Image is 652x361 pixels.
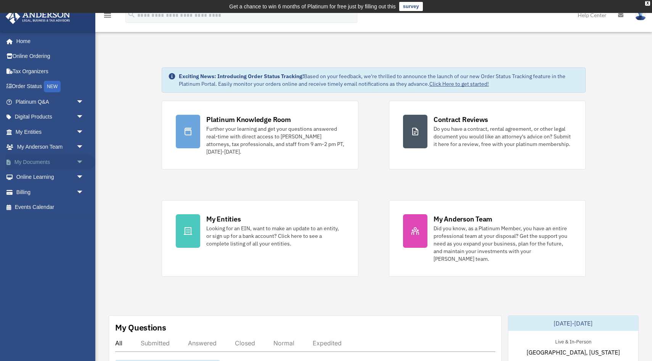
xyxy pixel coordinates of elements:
[5,200,95,215] a: Events Calendar
[389,200,586,277] a: My Anderson Team Did you know, as a Platinum Member, you have an entire professional team at your...
[188,339,217,347] div: Answered
[434,225,572,263] div: Did you know, as a Platinum Member, you have an entire professional team at your disposal? Get th...
[103,11,112,20] i: menu
[179,73,304,80] strong: Exciting News: Introducing Order Status Tracking!
[313,339,342,347] div: Expedited
[5,49,95,64] a: Online Ordering
[162,200,358,277] a: My Entities Looking for an EIN, want to make an update to an entity, or sign up for a bank accoun...
[115,322,166,333] div: My Questions
[141,339,170,347] div: Submitted
[206,125,344,156] div: Further your learning and get your questions answered real-time with direct access to [PERSON_NAM...
[508,316,639,331] div: [DATE]-[DATE]
[5,34,92,49] a: Home
[429,80,489,87] a: Click Here to get started!
[527,348,620,357] span: [GEOGRAPHIC_DATA], [US_STATE]
[127,10,136,19] i: search
[235,339,255,347] div: Closed
[549,337,597,345] div: Live & In-Person
[206,115,291,124] div: Platinum Knowledge Room
[76,170,92,185] span: arrow_drop_down
[76,154,92,170] span: arrow_drop_down
[76,140,92,155] span: arrow_drop_down
[115,339,122,347] div: All
[179,72,579,88] div: Based on your feedback, we're thrilled to announce the launch of our new Order Status Tracking fe...
[645,1,650,6] div: close
[5,64,95,79] a: Tax Organizers
[162,101,358,170] a: Platinum Knowledge Room Further your learning and get your questions answered real-time with dire...
[76,185,92,200] span: arrow_drop_down
[5,170,95,185] a: Online Learningarrow_drop_down
[5,94,95,109] a: Platinum Q&Aarrow_drop_down
[399,2,423,11] a: survey
[76,109,92,125] span: arrow_drop_down
[5,140,95,155] a: My Anderson Teamarrow_drop_down
[5,185,95,200] a: Billingarrow_drop_down
[3,9,72,24] img: Anderson Advisors Platinum Portal
[389,101,586,170] a: Contract Reviews Do you have a contract, rental agreement, or other legal document you would like...
[5,124,95,140] a: My Entitiesarrow_drop_down
[103,13,112,20] a: menu
[434,115,488,124] div: Contract Reviews
[5,79,95,95] a: Order StatusNEW
[5,109,95,125] a: Digital Productsarrow_drop_down
[5,154,95,170] a: My Documentsarrow_drop_down
[434,125,572,148] div: Do you have a contract, rental agreement, or other legal document you would like an attorney's ad...
[229,2,396,11] div: Get a chance to win 6 months of Platinum for free just by filling out this
[273,339,294,347] div: Normal
[76,124,92,140] span: arrow_drop_down
[206,225,344,247] div: Looking for an EIN, want to make an update to an entity, or sign up for a bank account? Click her...
[44,81,61,92] div: NEW
[76,94,92,110] span: arrow_drop_down
[434,214,492,224] div: My Anderson Team
[206,214,241,224] div: My Entities
[635,10,646,21] img: User Pic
